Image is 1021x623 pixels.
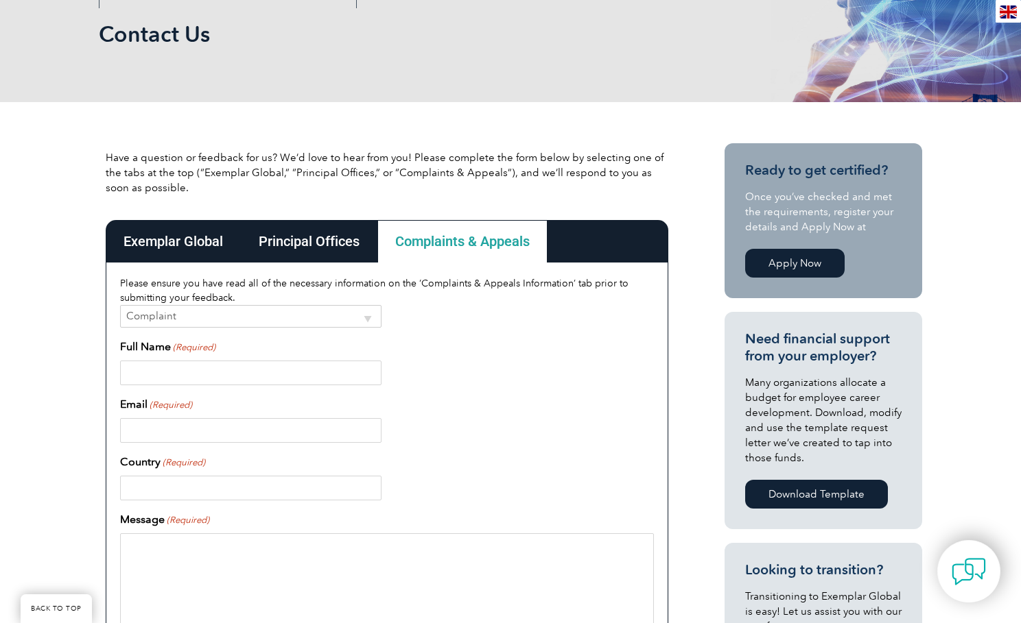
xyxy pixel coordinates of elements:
p: Once you’ve checked and met the requirements, register your details and Apply Now at [745,189,902,234]
div: Exemplar Global [106,220,241,262]
h3: Looking to transition? [745,561,902,578]
img: contact-chat.png [952,554,986,589]
label: Email [120,396,192,413]
p: Have a question or feedback for us? We’d love to hear from you! Please complete the form below by... [106,150,668,195]
label: Full Name [120,339,215,355]
div: Complaints & Appeals [377,220,548,262]
a: BACK TO TOP [21,594,92,623]
label: Country [120,454,205,470]
img: en [1000,5,1017,19]
p: Many organizations allocate a budget for employee career development. Download, modify and use th... [745,375,902,465]
h1: Contact Us [99,21,626,47]
a: Apply Now [745,249,845,278]
h3: Need financial support from your employer? [745,330,902,365]
span: (Required) [162,456,206,469]
span: (Required) [172,341,216,354]
span: (Required) [166,513,210,527]
label: Message [120,511,209,528]
div: Principal Offices [241,220,377,262]
a: Download Template [745,480,888,509]
span: (Required) [149,398,193,412]
h3: Ready to get certified? [745,162,902,179]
